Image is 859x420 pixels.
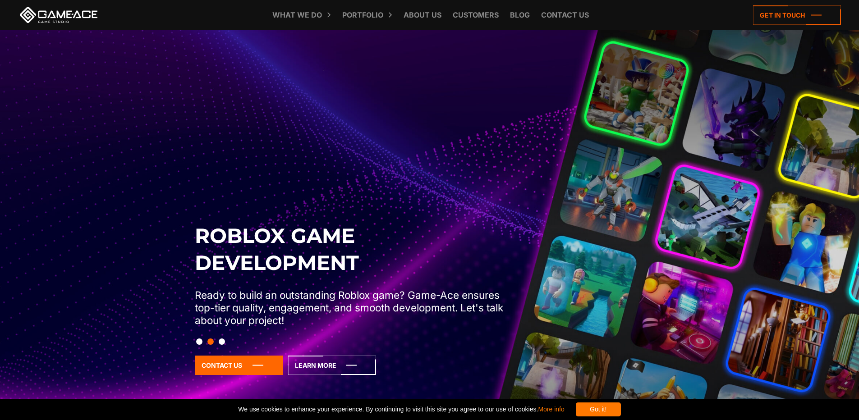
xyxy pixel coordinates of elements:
a: More info [538,406,564,413]
button: Slide 1 [196,334,202,349]
h2: Roblox Game Development [195,222,510,276]
span: We use cookies to enhance your experience. By continuing to visit this site you agree to our use ... [238,402,564,416]
a: Contact Us [195,356,283,375]
a: Learn More [288,356,376,375]
p: Ready to build an outstanding Roblox game? Game-Ace ensures top-tier quality, engagement, and smo... [195,289,510,327]
a: Get in touch [753,5,841,25]
div: Got it! [576,402,621,416]
button: Slide 3 [219,334,225,349]
button: Slide 2 [207,334,214,349]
